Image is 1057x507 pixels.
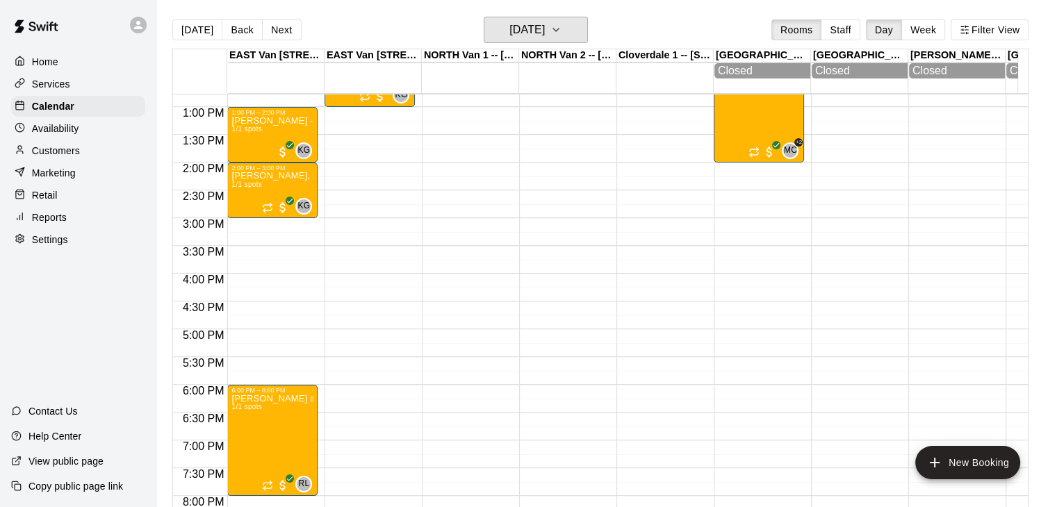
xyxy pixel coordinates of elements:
[301,142,312,159] span: Kyle Gee
[28,404,78,418] p: Contact Us
[11,96,145,117] a: Calendar
[771,19,821,40] button: Rooms
[179,107,228,119] span: 1:00 PM
[782,142,798,159] div: Michael Crouse
[231,403,262,410] span: 1/1 spots filled
[227,107,318,163] div: 1:00 PM – 2:00 PM: George Gu - Saturday, Sept 27 @ East Van
[11,229,145,250] a: Settings
[11,185,145,206] a: Retail
[866,19,902,40] button: Day
[276,201,290,215] span: All customers have paid
[262,202,273,213] span: Recurring event
[11,140,145,161] a: Customers
[231,165,313,172] div: 2:00 PM – 3:00 PM
[295,476,312,492] div: Ryan Leonard
[28,479,123,493] p: Copy public page link
[787,142,798,159] span: Michael Crouse & 2 others
[28,429,81,443] p: Help Center
[179,468,228,480] span: 7:30 PM
[915,446,1020,479] button: add
[11,163,145,183] a: Marketing
[179,301,228,313] span: 4:30 PM
[222,19,263,40] button: Back
[297,199,310,213] span: KG
[32,233,68,247] p: Settings
[901,19,945,40] button: Week
[784,144,797,158] span: MC
[748,147,760,158] span: Recurring event
[298,477,309,491] span: RL
[179,218,228,230] span: 3:00 PM
[484,17,588,43] button: [DATE]
[276,145,290,159] span: All customers have paid
[179,246,228,258] span: 3:30 PM
[762,145,776,159] span: All customers have paid
[32,99,74,113] p: Calendar
[179,163,228,174] span: 2:00 PM
[179,274,228,285] span: 4:00 PM
[227,49,325,63] div: EAST Van [STREET_ADDRESS]
[262,19,301,40] button: Next
[422,49,519,63] div: NORTH Van 1 -- [STREET_ADDRESS]
[32,188,58,202] p: Retail
[172,19,222,40] button: [DATE]
[179,385,228,397] span: 6:00 PM
[295,198,312,215] div: Kyle Gee
[714,49,811,63] div: [GEOGRAPHIC_DATA] [STREET_ADDRESS]
[179,329,228,341] span: 5:00 PM
[395,88,407,102] span: KG
[295,142,312,159] div: Kyle Gee
[32,166,76,180] p: Marketing
[821,19,860,40] button: Staff
[179,440,228,452] span: 7:00 PM
[815,65,904,77] div: Closed
[32,210,67,224] p: Reports
[325,49,422,63] div: EAST Van [STREET_ADDRESS]
[811,49,908,63] div: [GEOGRAPHIC_DATA] 2 -- [STREET_ADDRESS]
[301,476,312,492] span: Ryan Leonard
[179,135,228,147] span: 1:30 PM
[179,413,228,424] span: 6:30 PM
[231,125,262,133] span: 1/1 spots filled
[179,190,228,202] span: 2:30 PM
[28,454,104,468] p: View public page
[359,91,370,102] span: Recurring event
[794,138,803,147] span: +2
[262,480,273,491] span: Recurring event
[179,357,228,369] span: 5:30 PM
[951,19,1029,40] button: Filter View
[276,479,290,492] span: All customers have paid
[912,65,1001,77] div: Closed
[11,118,145,139] a: Availability
[373,90,387,103] span: All customers have paid
[32,144,80,158] p: Customers
[231,181,262,188] span: 1/1 spots filled
[231,109,313,116] div: 1:00 PM – 2:00 PM
[908,49,1006,63] div: [PERSON_NAME] Park - [STREET_ADDRESS]
[32,122,79,135] p: Availability
[11,51,145,72] a: Home
[297,144,310,158] span: KG
[616,49,714,63] div: Cloverdale 1 -- [STREET_ADDRESS]
[11,74,145,94] a: Services
[718,65,807,77] div: Closed
[227,385,318,496] div: 6:00 PM – 8:00 PM: Evan and Ryan - Sept 13-27 @ East Van
[32,55,58,69] p: Home
[509,20,545,40] h6: [DATE]
[301,198,312,215] span: Kyle Gee
[32,77,70,91] p: Services
[11,207,145,228] a: Reports
[227,163,318,218] div: 2:00 PM – 3:00 PM: Edwin Taylor-MacDonald, Saturdays-Sept6-Dec6@ East Van
[398,87,409,103] span: Kyle Gee
[231,387,313,394] div: 6:00 PM – 8:00 PM
[393,87,409,103] div: Kyle Gee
